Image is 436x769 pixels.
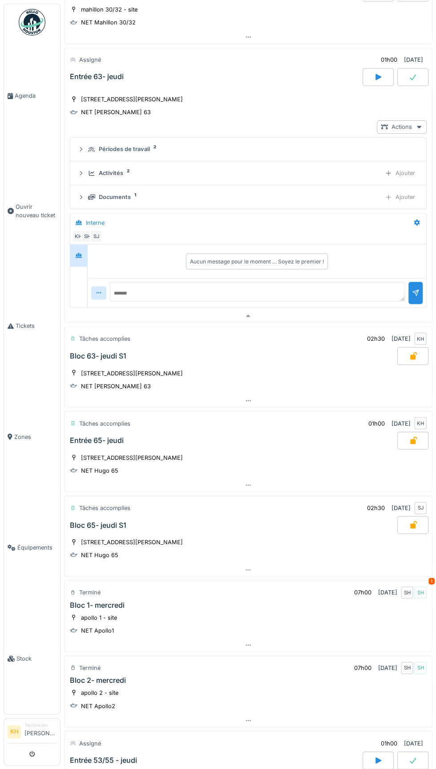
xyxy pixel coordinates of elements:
[79,56,101,64] div: Assigné
[4,151,60,271] a: Ouvrir nouveau ticket
[19,9,45,36] img: Badge_color-CXgf-gQk.svg
[81,453,183,462] div: [STREET_ADDRESS][PERSON_NAME]
[404,739,423,747] div: [DATE]
[378,588,397,596] div: [DATE]
[15,92,57,100] span: Agenda
[8,722,57,743] a: KH Technicien[PERSON_NAME]
[367,334,385,343] div: 02h30
[16,203,57,219] span: Ouvrir nouveau ticket
[81,369,183,377] div: [STREET_ADDRESS][PERSON_NAME]
[70,676,126,684] div: Bloc 2- mercredi
[354,588,371,596] div: 07h00
[4,271,60,382] a: Tickets
[81,626,114,634] div: NET Apollo1
[381,56,397,64] div: 01h00
[367,503,385,512] div: 02h30
[428,578,435,584] div: 1
[81,5,137,14] div: mahillon 30/32 - site
[79,588,101,596] div: Terminé
[4,492,60,603] a: Équipements
[81,382,151,390] div: NET [PERSON_NAME] 63
[74,189,423,205] summary: Documents1Ajouter
[70,436,124,444] div: Entrée 65- jeudi
[378,663,397,672] div: [DATE]
[414,586,427,598] div: SH
[81,701,115,710] div: NET Apollo2
[8,725,21,738] li: KH
[79,419,130,427] div: Tâches accomplies
[81,613,117,622] div: apollo 1 - site
[354,663,371,672] div: 07h00
[86,218,105,227] div: Interne
[414,502,427,514] div: SJ
[99,169,123,177] div: Activités
[414,332,427,345] div: KH
[79,334,130,343] div: Tâches accomplies
[401,586,413,598] div: SH
[392,334,411,343] div: [DATE]
[70,72,124,81] div: Entrée 63- jeudi
[81,18,136,27] div: NET Mahillon 30/32
[16,322,57,330] span: Tickets
[81,95,183,104] div: [STREET_ADDRESS][PERSON_NAME]
[79,663,101,672] div: Terminé
[24,722,57,729] div: Technicien
[70,351,126,360] div: Bloc 63- jeudi S1
[4,382,60,493] a: Zones
[99,145,150,153] div: Périodes de travail
[70,601,125,609] div: Bloc 1- mercredi
[190,257,324,265] div: Aucun message pour le moment … Soyez le premier !
[79,503,130,512] div: Tâches accomplies
[4,40,60,151] a: Agenda
[401,661,413,674] div: SH
[99,193,131,201] div: Documents
[414,417,427,429] div: KH
[81,688,118,697] div: apollo 2 - site
[70,521,126,529] div: Bloc 65- jeudi S1
[81,108,151,116] div: NET [PERSON_NAME] 63
[14,433,57,441] span: Zones
[377,120,427,133] div: Actions
[4,603,60,714] a: Stock
[381,739,397,747] div: 01h00
[16,654,57,663] span: Stock
[81,538,183,546] div: [STREET_ADDRESS][PERSON_NAME]
[404,56,423,64] div: [DATE]
[81,230,93,242] div: SH
[81,466,118,474] div: NET Hugo 65
[74,141,423,158] summary: Périodes de travail2
[90,230,102,242] div: SJ
[368,419,385,427] div: 01h00
[81,550,118,559] div: NET Hugo 65
[381,167,419,179] div: Ajouter
[72,230,85,242] div: KH
[392,503,411,512] div: [DATE]
[74,165,423,181] summary: Activités2Ajouter
[79,739,101,747] div: Assigné
[381,191,419,203] div: Ajouter
[17,543,57,552] span: Équipements
[392,419,411,427] div: [DATE]
[70,756,137,764] div: Entrée 53/55 - jeudi
[414,661,427,674] div: SH
[24,722,57,741] li: [PERSON_NAME]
